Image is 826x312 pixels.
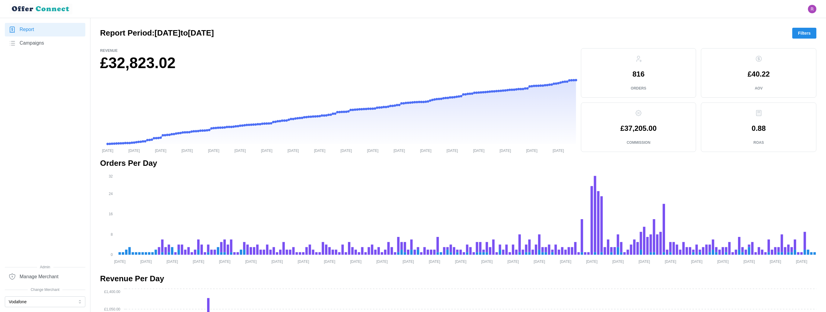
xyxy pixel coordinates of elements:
a: Manage Merchant [5,270,85,283]
tspan: [DATE] [638,259,650,263]
button: Open user button [808,5,816,13]
tspan: [DATE] [560,259,571,263]
tspan: [DATE] [140,259,152,263]
tspan: [DATE] [288,149,299,153]
tspan: [DATE] [586,259,597,263]
tspan: 24 [109,192,113,196]
tspan: [DATE] [235,149,246,153]
span: Change Merchant [5,287,85,293]
p: 0.88 [752,125,766,132]
tspan: 8 [111,232,113,237]
span: Filters [798,28,811,38]
tspan: [DATE] [481,259,493,263]
img: Ryan Gribben [808,5,816,13]
tspan: [DATE] [314,149,326,153]
tspan: [DATE] [473,149,484,153]
p: Commission [627,140,651,145]
tspan: [DATE] [367,149,379,153]
tspan: [DATE] [402,259,414,263]
p: 816 [632,71,645,78]
tspan: [DATE] [420,149,431,153]
tspan: [DATE] [612,259,624,263]
tspan: [DATE] [167,259,178,263]
h2: Orders Per Day [100,158,816,169]
h1: £32,823.02 [100,53,576,73]
tspan: [DATE] [526,149,538,153]
tspan: [DATE] [341,149,352,153]
span: Admin [5,264,85,270]
tspan: [DATE] [717,259,729,263]
tspan: 16 [109,212,113,216]
tspan: [DATE] [298,259,309,263]
a: Campaigns [5,36,85,50]
span: Campaigns [20,39,44,47]
span: Manage Merchant [20,273,58,281]
tspan: [DATE] [796,259,807,263]
tspan: [DATE] [193,259,204,263]
p: Orders [631,86,646,91]
tspan: [DATE] [500,149,511,153]
a: Report [5,23,85,36]
tspan: [DATE] [114,259,126,263]
p: Revenue [100,48,576,53]
tspan: 32 [109,174,113,178]
p: £37,205.00 [620,125,657,132]
p: ROAS [753,140,764,145]
tspan: [DATE] [429,259,440,263]
tspan: [DATE] [743,259,755,263]
h2: Report Period: [DATE] to [DATE] [100,28,214,38]
tspan: [DATE] [455,259,466,263]
tspan: [DATE] [534,259,545,263]
tspan: [DATE] [181,149,193,153]
tspan: £1,400.00 [104,290,121,294]
tspan: [DATE] [219,259,230,263]
tspan: [DATE] [271,259,283,263]
tspan: [DATE] [770,259,781,263]
tspan: [DATE] [128,149,140,153]
tspan: [DATE] [245,259,257,263]
tspan: [DATE] [394,149,405,153]
span: Report [20,26,34,33]
tspan: £1,050.00 [104,307,121,311]
tspan: [DATE] [376,259,388,263]
button: Filters [792,28,816,39]
tspan: [DATE] [350,259,361,263]
tspan: [DATE] [691,259,702,263]
p: £40.22 [748,71,770,78]
h2: Revenue Per Day [100,273,816,284]
button: Vodafone [5,296,85,307]
tspan: [DATE] [102,149,113,153]
tspan: [DATE] [261,149,273,153]
tspan: [DATE] [553,149,564,153]
tspan: [DATE] [446,149,458,153]
tspan: [DATE] [665,259,676,263]
tspan: [DATE] [507,259,519,263]
img: loyalBe Logo [10,4,72,14]
tspan: [DATE] [324,259,335,263]
tspan: [DATE] [208,149,219,153]
tspan: 0 [111,253,113,257]
p: AOV [755,86,763,91]
tspan: [DATE] [155,149,166,153]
